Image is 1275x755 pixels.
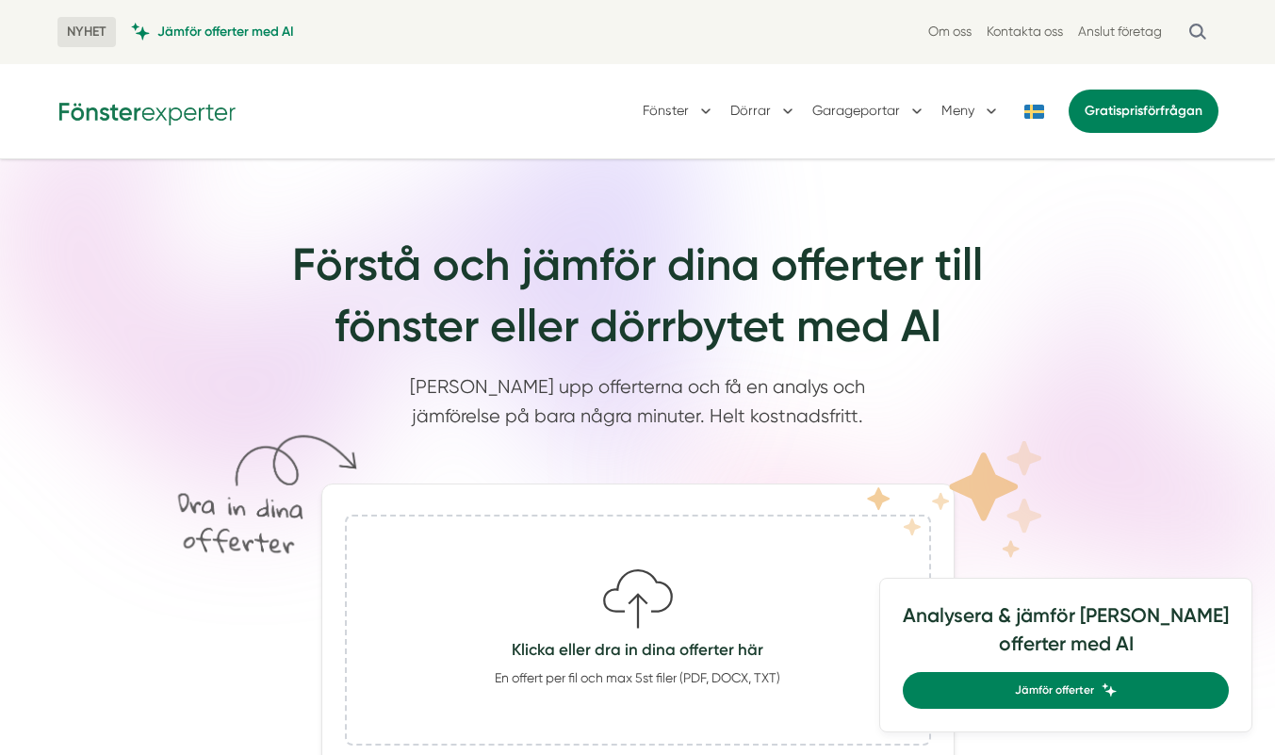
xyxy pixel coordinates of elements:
a: Kontakta oss [987,23,1063,41]
button: Fönster [643,87,715,136]
a: Om oss [928,23,972,41]
button: Garageportar [812,87,926,136]
h1: Förstå och jämför dina offerter till fönster eller dörrbytet med AI [161,235,1115,372]
a: Anslut företag [1078,23,1162,41]
span: Jämför offerter med AI [157,23,294,41]
span: Jämför offerter [1015,681,1094,699]
img: Dra in offerter här. [153,419,360,568]
h4: Analysera & jämför [PERSON_NAME] offerter med AI [903,601,1229,672]
span: NYHET [57,17,116,47]
a: Jämför offerter [903,672,1229,709]
a: Jämför offerter med AI [131,23,294,41]
button: Meny [941,87,1001,136]
button: Dörrar [730,87,797,136]
p: [PERSON_NAME] upp offerterna och få en analys och jämförelse på bara några minuter. Helt kostnads... [397,372,879,441]
a: Gratisprisförfrågan [1069,90,1218,133]
img: Fönsterexperter Logotyp [57,96,237,125]
span: Gratis [1085,103,1121,119]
